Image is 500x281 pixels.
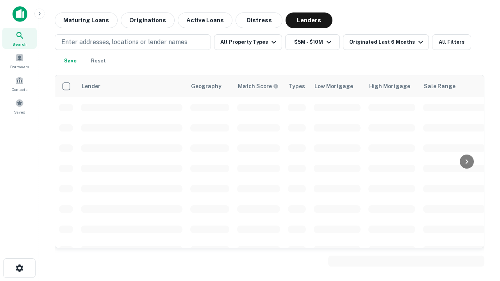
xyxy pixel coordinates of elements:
th: Capitalize uses an advanced AI algorithm to match your search with the best lender. The match sco... [233,75,284,97]
button: Active Loans [178,12,232,28]
span: Saved [14,109,25,115]
div: Originated Last 6 Months [349,37,425,47]
th: Lender [77,75,186,97]
button: Originations [121,12,175,28]
button: All Filters [432,34,471,50]
th: Types [284,75,310,97]
button: Lenders [286,12,332,28]
a: Search [2,28,37,49]
span: Contacts [12,86,27,92]
th: Low Mortgage [310,75,364,97]
span: Search [12,41,27,47]
button: Maturing Loans [55,12,118,28]
button: Originated Last 6 Months [343,34,429,50]
div: High Mortgage [369,82,410,91]
a: Contacts [2,73,37,94]
div: Capitalize uses an advanced AI algorithm to match your search with the best lender. The match sco... [238,82,279,91]
span: Borrowers [10,64,29,70]
button: All Property Types [214,34,282,50]
th: Geography [186,75,233,97]
button: Enter addresses, locations or lender names [55,34,211,50]
th: Sale Range [419,75,489,97]
a: Borrowers [2,50,37,71]
button: Reset [86,53,111,69]
img: capitalize-icon.png [12,6,27,22]
div: Sale Range [424,82,455,91]
button: Distress [236,12,282,28]
div: Low Mortgage [314,82,353,91]
iframe: Chat Widget [461,194,500,231]
th: High Mortgage [364,75,419,97]
button: Save your search to get updates of matches that match your search criteria. [58,53,83,69]
div: Geography [191,82,221,91]
div: Lender [82,82,100,91]
h6: Match Score [238,82,277,91]
p: Enter addresses, locations or lender names [61,37,187,47]
a: Saved [2,96,37,117]
button: $5M - $10M [285,34,340,50]
div: Types [289,82,305,91]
